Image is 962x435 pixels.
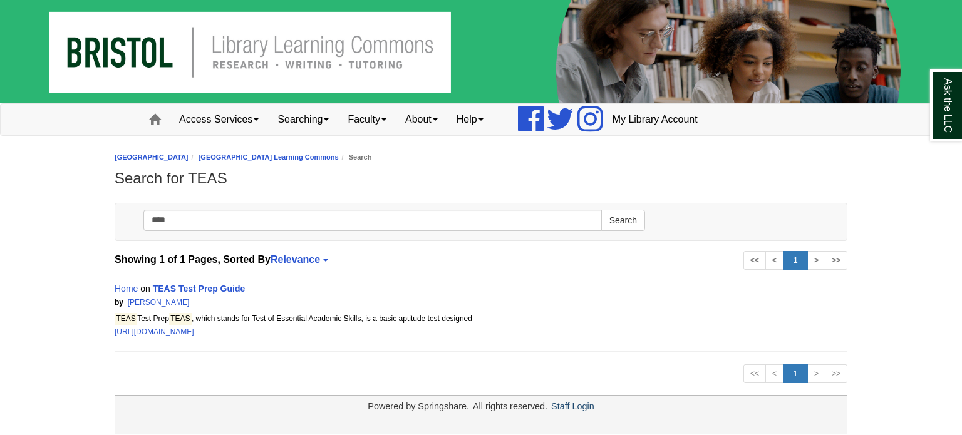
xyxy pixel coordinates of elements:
a: About [396,104,447,135]
strong: Showing 1 of 1 Pages, Sorted By [115,251,847,269]
a: My Library Account [603,104,707,135]
a: Faculty [338,104,396,135]
a: TEAS Test Prep Guide [153,284,246,294]
a: [URL][DOMAIN_NAME] [115,327,194,336]
a: Relevance [271,254,326,265]
a: Staff Login [551,401,594,411]
a: >> [825,251,847,270]
button: Search [601,210,645,231]
a: < [765,364,784,383]
mark: TEAS [115,313,137,325]
ul: Search Pagination [743,364,847,383]
a: 1 [783,364,808,383]
mark: TEAS [169,313,192,325]
a: 1 [783,251,808,270]
a: Access Services [170,104,268,135]
h1: Search for TEAS [115,170,847,187]
a: [GEOGRAPHIC_DATA] [115,153,189,161]
a: > [807,251,825,270]
li: Search [339,151,372,163]
a: >> [825,364,847,383]
a: > [807,364,825,383]
a: << [743,364,766,383]
span: | [192,298,200,307]
ul: Search Pagination [743,251,847,270]
a: Help [447,104,493,135]
a: [PERSON_NAME] [128,298,190,307]
span: 34.06 [192,298,269,307]
a: << [743,251,766,270]
nav: breadcrumb [115,151,847,163]
span: on [140,284,150,294]
span: by [115,298,123,307]
a: < [765,251,784,270]
div: Test Prep , which stands for Test of Essential Academic Skills, is a basic aptitude test designed [115,312,847,325]
span: Search Score [202,298,250,307]
div: All rights reserved. [471,401,549,411]
a: Home [115,284,138,294]
div: Powered by Springshare. [366,401,471,411]
a: Searching [268,104,338,135]
a: [GEOGRAPHIC_DATA] Learning Commons [199,153,339,161]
